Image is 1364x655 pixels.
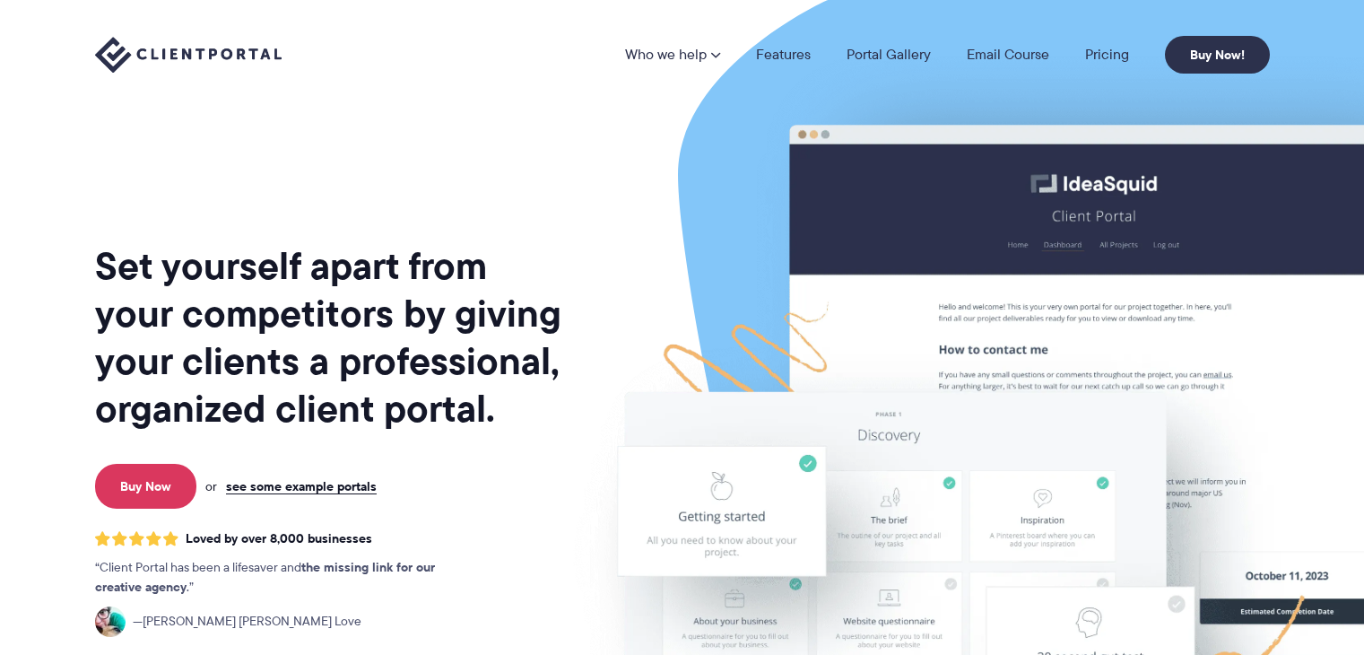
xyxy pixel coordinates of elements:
strong: the missing link for our creative agency [95,557,435,597]
a: Portal Gallery [847,48,931,62]
a: Pricing [1085,48,1129,62]
a: Features [756,48,811,62]
a: Buy Now! [1165,36,1270,74]
span: or [205,478,217,494]
a: see some example portals [226,478,377,494]
span: [PERSON_NAME] [PERSON_NAME] Love [133,612,361,632]
a: Email Course [967,48,1049,62]
p: Client Portal has been a lifesaver and . [95,558,472,598]
a: Who we help [625,48,720,62]
span: Loved by over 8,000 businesses [186,531,372,546]
a: Buy Now [95,464,196,509]
h1: Set yourself apart from your competitors by giving your clients a professional, organized client ... [95,242,565,432]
